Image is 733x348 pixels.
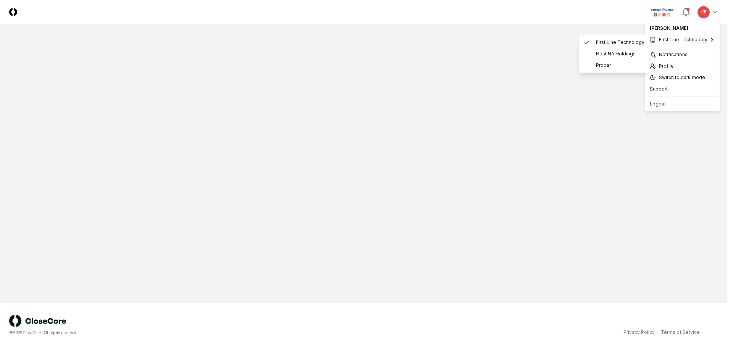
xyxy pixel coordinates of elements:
[649,6,675,18] img: First Line Technology logo
[9,315,66,327] img: logo
[647,72,718,83] div: Switch to dark mode
[596,39,644,46] span: First Line Technology
[596,50,636,57] span: Host NA Holdings
[647,23,718,34] div: [PERSON_NAME]
[661,329,700,336] a: Terms of Service
[701,9,706,15] span: KB
[9,8,17,16] img: Logo
[623,329,655,336] a: Privacy Policy
[647,60,718,72] a: Profile
[647,98,718,110] div: Logout
[596,62,611,69] span: Probar
[647,83,718,95] div: Support
[9,330,364,336] div: © 2025 CloseCore. All rights reserved.
[659,36,707,43] span: First Line Technology
[647,49,718,60] a: Notifications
